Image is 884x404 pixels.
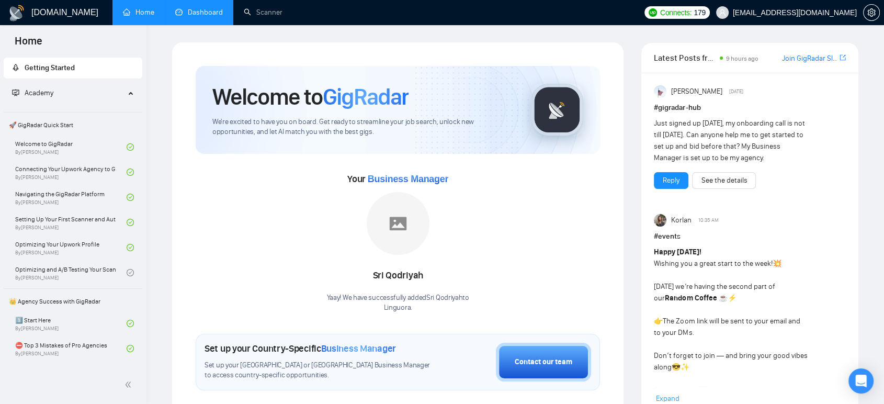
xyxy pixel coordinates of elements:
[671,215,692,226] span: Korlan
[654,317,663,326] span: 👉
[681,363,689,372] span: ✨
[15,186,127,209] a: Navigating the GigRadar PlatformBy[PERSON_NAME]
[15,362,127,385] a: 🌚 Rookie Traps for New Agencies
[727,294,736,302] span: ⚡
[840,53,846,62] span: export
[127,194,134,201] span: check-circle
[671,86,722,97] span: [PERSON_NAME]
[698,386,707,395] span: ☺️
[660,7,692,18] span: Connects:
[4,58,142,78] li: Getting Started
[327,293,469,313] div: Yaay! We have successfully added Sri Qodriyah to
[368,174,448,184] span: Business Manager
[205,361,437,380] span: Set up your [GEOGRAPHIC_DATA] or [GEOGRAPHIC_DATA] Business Manager to access country-specific op...
[124,379,135,390] span: double-left
[654,172,688,189] button: Reply
[654,118,807,164] div: Just signed up [DATE], my onboarding call is not till [DATE]. Can anyone help me to get started t...
[127,320,134,327] span: check-circle
[782,53,837,64] a: Join GigRadar Slack Community
[718,294,727,302] span: ☕
[719,9,726,16] span: user
[863,4,880,21] button: setting
[15,211,127,234] a: Setting Up Your First Scanner and Auto-BidderBy[PERSON_NAME]
[654,102,846,114] h1: # gigradar-hub
[654,214,666,227] img: Korlan
[12,64,19,71] span: rocket
[127,169,134,176] span: check-circle
[701,175,747,186] a: See the details
[848,368,874,394] div: Open Intercom Messenger
[692,172,756,189] button: See the details
[127,345,134,352] span: check-circle
[665,294,717,302] strong: Random Coffee
[15,136,127,159] a: Welcome to GigRadarBy[PERSON_NAME]
[15,312,127,335] a: 1️⃣ Start HereBy[PERSON_NAME]
[672,363,681,372] span: 😎
[531,84,583,136] img: gigradar-logo.png
[863,8,880,17] a: setting
[205,343,396,354] h1: Set up your Country-Specific
[649,8,657,17] img: upwork-logo.png
[5,291,141,312] span: 👑 Agency Success with GigRadar
[127,143,134,151] span: check-circle
[347,173,448,185] span: Your
[654,231,846,242] h1: # events
[15,161,127,184] a: Connecting Your Upwork Agency to GigRadarBy[PERSON_NAME]
[367,192,429,255] img: placeholder.png
[15,236,127,259] a: Optimizing Your Upwork ProfileBy[PERSON_NAME]
[212,117,514,137] span: We're excited to have you on board. Get ready to streamline your job search, unlock new opportuni...
[840,53,846,63] a: export
[321,343,396,354] span: Business Manager
[5,115,141,136] span: 🚀 GigRadar Quick Start
[654,248,701,256] strong: Happy [DATE]!
[663,175,679,186] a: Reply
[327,303,469,313] p: Linguora .
[123,8,154,17] a: homeHome
[127,219,134,226] span: check-circle
[15,337,127,360] a: ⛔ Top 3 Mistakes of Pro AgenciesBy[PERSON_NAME]
[12,88,53,97] span: Academy
[654,85,666,98] img: Anisuzzaman Khan
[212,83,409,111] h1: Welcome to
[25,63,75,72] span: Getting Started
[15,261,127,284] a: Optimizing and A/B Testing Your Scanner for Better ResultsBy[PERSON_NAME]
[12,89,19,96] span: fund-projection-screen
[127,244,134,251] span: check-circle
[6,33,51,55] span: Home
[327,267,469,285] div: Sri Qodriyah
[8,5,25,21] img: logo
[772,259,781,268] span: 💥
[25,88,53,97] span: Academy
[656,394,679,403] span: Expand
[323,83,409,111] span: GigRadar
[694,7,705,18] span: 179
[698,216,719,225] span: 10:35 AM
[496,343,591,381] button: Contact our team
[515,356,572,368] div: Contact our team
[244,8,282,17] a: searchScanner
[175,8,223,17] a: dashboardDashboard
[127,269,134,276] span: check-circle
[654,51,716,64] span: Latest Posts from the GigRadar Community
[726,55,758,62] span: 9 hours ago
[729,87,743,96] span: [DATE]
